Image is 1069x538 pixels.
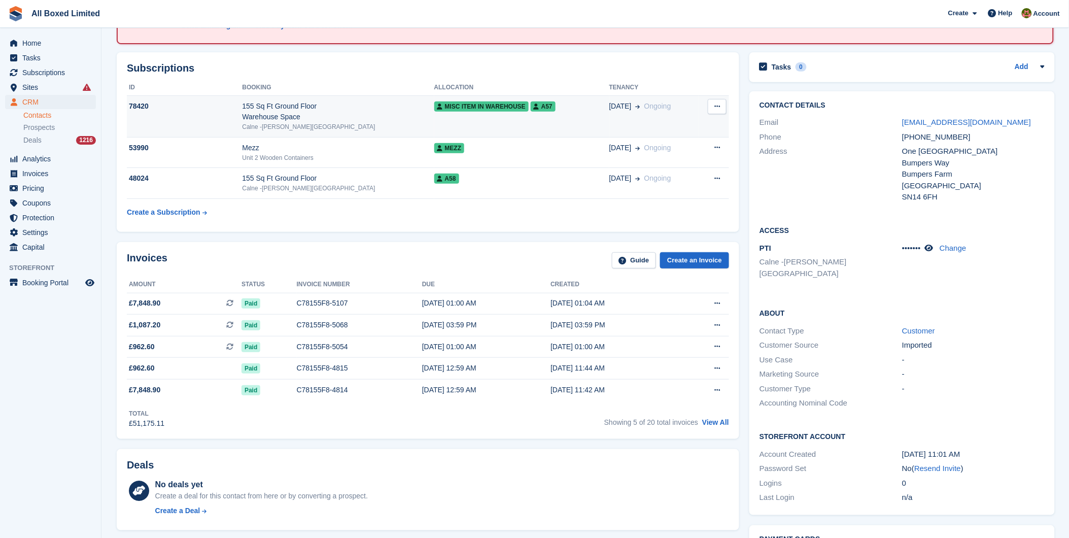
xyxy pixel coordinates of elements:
div: Accounting Nominal Code [760,397,902,409]
div: Customer Source [760,340,902,351]
h2: Access [760,225,1045,235]
a: Deals 1216 [23,135,96,146]
div: Phone [760,131,902,143]
th: Amount [127,277,242,293]
div: Account Created [760,449,902,460]
a: menu [5,225,96,240]
div: 48024 [127,173,242,184]
div: 155 Sq Ft Ground Floor Warehouse Space [242,101,434,122]
th: ID [127,80,242,96]
h2: Contact Details [760,102,1045,110]
a: menu [5,95,96,109]
div: Password Set [760,463,902,475]
span: Booking Portal [22,276,83,290]
img: Sharon Hawkins [1022,8,1032,18]
div: SN14 6FH [902,191,1045,203]
span: Pricing [22,181,83,195]
a: menu [5,80,96,94]
div: [DATE] 12:59 AM [422,363,550,374]
div: Address [760,146,902,203]
div: [DATE] 01:00 AM [550,342,679,352]
a: menu [5,166,96,181]
span: [DATE] [609,101,632,112]
div: Total [129,409,164,418]
a: Create a Deal [155,506,368,516]
span: Prospects [23,123,55,132]
span: Paid [242,320,260,330]
a: menu [5,181,96,195]
span: Storefront [9,263,101,273]
span: £7,848.90 [129,385,160,395]
span: £962.60 [129,363,155,374]
span: Paid [242,342,260,352]
div: [PHONE_NUMBER] [902,131,1045,143]
a: menu [5,152,96,166]
div: [DATE] 03:59 PM [422,320,550,330]
th: Allocation [434,80,609,96]
div: [DATE] 11:44 AM [550,363,679,374]
a: Customer [902,326,935,335]
a: Guide [612,252,657,269]
div: One [GEOGRAPHIC_DATA] [902,146,1045,157]
a: menu [5,240,96,254]
div: [DATE] 11:01 AM [902,449,1045,460]
div: 0 [796,62,807,72]
div: - [902,354,1045,366]
span: Protection [22,211,83,225]
h2: Invoices [127,252,167,269]
div: C78155F8-5107 [297,298,422,309]
a: menu [5,36,96,50]
div: C78155F8-4814 [297,385,422,395]
div: Last Login [760,492,902,503]
div: Create a Deal [155,506,200,516]
span: Subscriptions [22,65,83,80]
a: menu [5,65,96,80]
span: A58 [434,174,459,184]
a: menu [5,211,96,225]
span: Invoices [22,166,83,181]
h2: About [760,308,1045,318]
a: menu [5,51,96,65]
a: menu [5,276,96,290]
span: Mezz [434,143,465,153]
a: Create an Invoice [660,252,729,269]
span: ( ) [912,464,963,473]
div: No [902,463,1045,475]
span: Settings [22,225,83,240]
div: Use Case [760,354,902,366]
div: [DATE] 03:59 PM [550,320,679,330]
span: Tasks [22,51,83,65]
span: £1,087.20 [129,320,160,330]
div: [DATE] 01:00 AM [422,342,550,352]
span: Sites [22,80,83,94]
span: PTI [760,244,771,252]
div: [DATE] 11:42 AM [550,385,679,395]
img: stora-icon-8386f47178a22dfd0bd8f6a31ec36ba5ce8667c1dd55bd0f319d3a0aa187defe.svg [8,6,23,21]
span: Create [948,8,969,18]
div: [DATE] 01:04 AM [550,298,679,309]
div: C78155F8-5054 [297,342,422,352]
span: Coupons [22,196,83,210]
div: Email [760,117,902,128]
span: Ongoing [644,174,671,182]
span: Capital [22,240,83,254]
span: CRM [22,95,83,109]
div: 0 [902,478,1045,489]
span: A57 [531,102,556,112]
th: Due [422,277,550,293]
div: Contact Type [760,325,902,337]
th: Status [242,277,297,293]
h2: Deals [127,459,154,471]
div: Customer Type [760,383,902,395]
span: Analytics [22,152,83,166]
div: C78155F8-5068 [297,320,422,330]
h2: Subscriptions [127,62,729,74]
a: Preview store [84,277,96,289]
div: Calne -[PERSON_NAME][GEOGRAPHIC_DATA] [242,184,434,193]
span: ••••••• [902,244,921,252]
th: Created [550,277,679,293]
a: [EMAIL_ADDRESS][DOMAIN_NAME] [902,118,1031,126]
span: Showing 5 of 20 total invoices [604,418,698,426]
div: No deals yet [155,479,368,491]
a: All Boxed Limited [27,5,104,22]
